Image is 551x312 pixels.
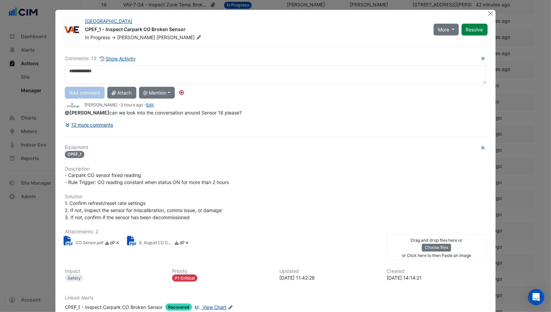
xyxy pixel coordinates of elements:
[146,102,154,107] a: Edit
[139,87,175,99] button: @ Mention
[99,55,136,62] button: Show Activity
[174,240,179,247] a: Download
[434,24,459,35] button: More
[279,268,379,274] h6: Updated
[65,110,109,115] span: ccoyle@vaegroup.com.au [VAE Group]
[172,275,197,282] div: P1 Critical
[387,274,486,281] div: [DATE] 14:14:21
[387,268,486,274] h6: Created
[65,119,113,131] button: 12 more comments
[85,18,132,24] a: [GEOGRAPHIC_DATA]
[193,304,226,311] a: View Chart
[165,304,192,311] span: Recovered
[65,295,486,301] h6: Linked Alerts
[157,34,202,41] span: [PERSON_NAME]
[528,289,544,305] div: Open Intercom Messenger
[279,274,379,281] div: [DATE] 11:42:26
[65,110,242,115] span: can we look into the conversation around Sensor 18 please?
[202,304,226,310] span: View Chart
[228,305,233,310] fa-icon: Edit Linked Alerts
[65,151,84,158] span: CPEF_1
[65,145,486,150] h6: Equipment
[111,34,116,40] span: ->
[65,166,486,172] h6: Description
[65,200,222,220] span: 1. Confirm refresh/reset rate settings 2. If not, inspect the sensor for miscalibration, comms is...
[64,26,79,33] img: VAE Group
[422,244,451,251] button: Choose files
[65,55,136,62] div: Comments: 13
[180,240,185,247] a: Copy link to clipboard
[185,240,190,247] a: Delete
[76,240,103,247] small: CO Sensor.pdf
[65,229,486,235] h6: Attachments: 2
[65,172,229,185] span: - Carpark CO sensor fixed reading - Rule Trigger: CO reading constant when status ON for more tha...
[65,275,83,282] div: Safety
[115,240,120,247] a: Delete
[110,240,115,247] a: Copy link to clipboard
[120,102,143,107] span: 2025-09-03 11:42:26
[105,240,110,247] a: Download
[487,10,494,17] button: Close
[85,26,425,34] div: CPEF_1 - Inspect Carpark CO Broken Sensor
[65,102,82,109] img: Precision Group
[139,240,173,247] small: 8. August CO Service AEGIS.pdf
[65,268,164,274] h6: Impact
[84,102,154,108] small: [PERSON_NAME] - -
[402,253,471,258] small: or Click here to then Paste an image
[411,238,462,243] small: Drag and drop files here or
[65,194,486,200] h6: Solution
[117,34,155,40] span: [PERSON_NAME]
[178,89,185,96] div: Tooltip anchor
[462,24,488,35] button: Resolve
[85,34,110,40] span: In Progress
[438,26,449,33] span: More
[107,87,136,99] button: Attach
[65,304,163,311] div: CPEF_1 - Inspect Carpark CO Broken Sensor
[172,268,271,274] h6: Priority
